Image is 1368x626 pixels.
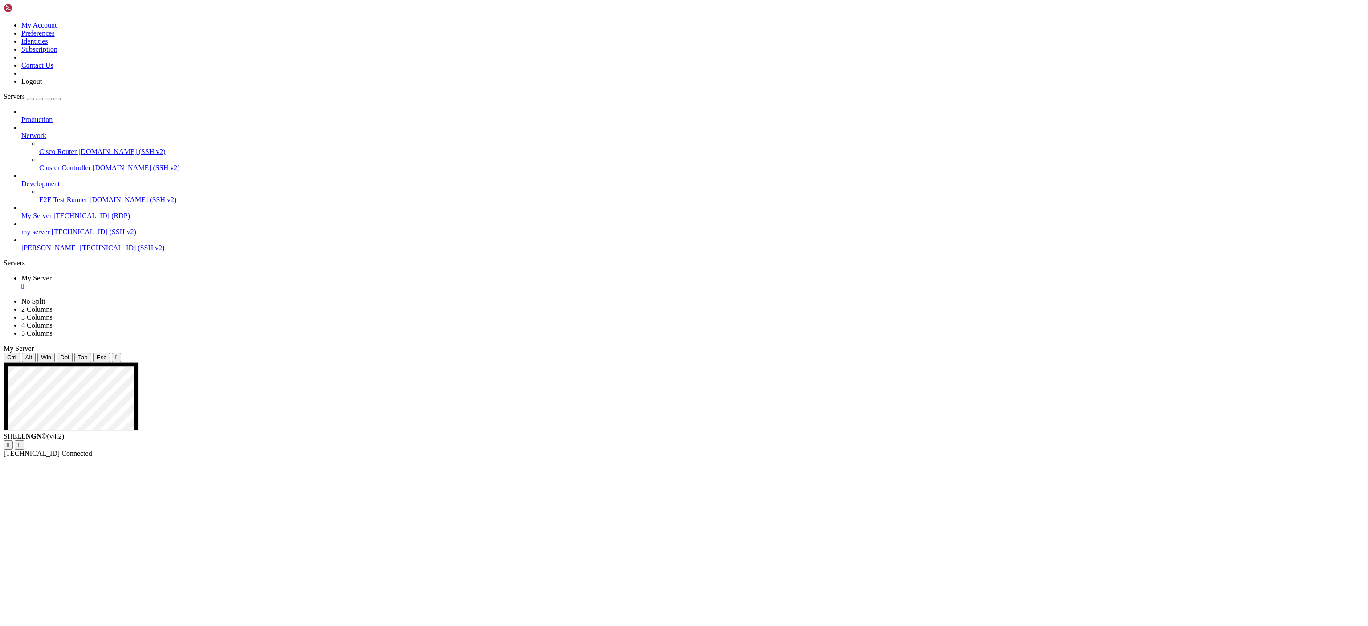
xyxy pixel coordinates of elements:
a: Logout [21,77,42,85]
li: My Server [TECHNICAL_ID] (RDP) [21,204,1364,220]
span: Production [21,116,53,123]
span: [DOMAIN_NAME] (SSH v2) [78,148,166,155]
span: Ctrl [7,354,16,361]
li: Production [21,108,1364,124]
a: No Split [21,297,45,305]
a: My Account [21,21,57,29]
span: [TECHNICAL_ID] (RDP) [53,212,130,220]
li: Network [21,124,1364,172]
button: Ctrl [4,353,20,362]
li: Cluster Controller [DOMAIN_NAME] (SSH v2) [39,156,1364,172]
span: E2E Test Runner [39,196,88,203]
button:  [15,440,24,450]
a: Cisco Router [DOMAIN_NAME] (SSH v2) [39,148,1364,156]
a: Contact Us [21,61,53,69]
span: 4.2.0 [47,432,65,440]
a: my server [TECHNICAL_ID] (SSH v2) [21,228,1364,236]
span: [PERSON_NAME] [21,244,78,252]
button:  [4,440,13,450]
span: SHELL © [4,432,64,440]
a:  [21,282,1364,290]
button: Win [37,353,55,362]
a: [PERSON_NAME] [TECHNICAL_ID] (SSH v2) [21,244,1364,252]
span: Del [60,354,69,361]
a: 3 Columns [21,313,53,321]
button: Del [57,353,73,362]
b: NGN [26,432,42,440]
li: my server [TECHNICAL_ID] (SSH v2) [21,220,1364,236]
div:  [115,354,118,361]
span: [DOMAIN_NAME] (SSH v2) [93,164,180,171]
span: Development [21,180,60,187]
button: Tab [74,353,91,362]
span: Tab [78,354,88,361]
a: Development [21,180,1364,188]
a: Cluster Controller [DOMAIN_NAME] (SSH v2) [39,164,1364,172]
img: Shellngn [4,4,55,12]
a: My Server [21,274,1364,290]
a: 5 Columns [21,329,53,337]
span: My Server [21,212,52,220]
a: Network [21,132,1364,140]
span: My Server [4,345,34,352]
div: Servers [4,259,1364,267]
a: 4 Columns [21,321,53,329]
span: Cisco Router [39,148,77,155]
li: E2E Test Runner [DOMAIN_NAME] (SSH v2) [39,188,1364,204]
span: Network [21,132,46,139]
span: [DOMAIN_NAME] (SSH v2) [90,196,177,203]
li: Development [21,172,1364,204]
a: Servers [4,93,61,100]
span: Cluster Controller [39,164,91,171]
a: 2 Columns [21,305,53,313]
a: Subscription [21,45,57,53]
li: Cisco Router [DOMAIN_NAME] (SSH v2) [39,140,1364,156]
span: [TECHNICAL_ID] (SSH v2) [52,228,136,236]
a: Production [21,116,1364,124]
a: E2E Test Runner [DOMAIN_NAME] (SSH v2) [39,196,1364,204]
span: Connected [61,450,92,457]
span: [TECHNICAL_ID] [4,450,60,457]
a: Identities [21,37,48,45]
button: Esc [93,353,110,362]
button:  [112,353,121,362]
span: Win [41,354,51,361]
span: my server [21,228,50,236]
span: My Server [21,274,52,282]
button: Alt [22,353,36,362]
div:  [7,442,9,448]
span: Alt [25,354,33,361]
div:  [18,442,20,448]
span: Esc [97,354,106,361]
span: [TECHNICAL_ID] (SSH v2) [80,244,164,252]
span: Servers [4,93,25,100]
a: My Server [TECHNICAL_ID] (RDP) [21,212,1364,220]
li: [PERSON_NAME] [TECHNICAL_ID] (SSH v2) [21,236,1364,252]
a: Preferences [21,29,55,37]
